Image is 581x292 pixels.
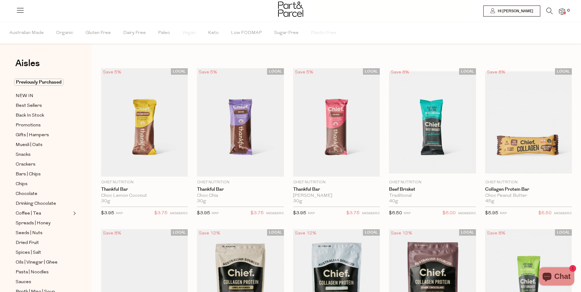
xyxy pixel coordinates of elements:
[101,68,188,177] img: Thankful Bar
[101,193,188,199] div: Choc Lemon Coconut
[443,209,456,217] span: $6.00
[231,22,262,44] span: Low FODMAP
[459,229,476,236] span: LOCAL
[16,112,71,119] a: Back In Stock
[197,193,284,199] div: Choc Chia
[566,8,571,13] span: 0
[389,199,398,204] span: 40g
[16,112,44,119] span: Back In Stock
[555,68,572,75] span: LOCAL
[485,68,507,77] div: Save 8%
[171,68,188,75] span: LOCAL
[16,239,39,247] span: Dried Fruit
[72,210,76,217] button: Expand/Collapse Coffee | Tea
[101,187,188,192] a: Thankful Bar
[197,180,284,185] p: Chief Nutrition
[293,68,380,177] img: Thankful Bar
[293,193,380,199] div: [PERSON_NAME]
[197,68,284,177] img: Thankful Bar
[101,68,123,77] div: Save 5%
[346,209,360,217] span: $3.75
[559,8,565,15] a: 0
[197,199,206,204] span: 30g
[389,68,411,77] div: Save 8%
[389,71,476,174] img: Beef Brisket
[16,141,43,149] span: Muesli | Oats
[311,22,336,44] span: Plastic Free
[16,229,71,237] a: Seeds | Nuts
[16,210,41,217] span: Coffee | Tea
[362,212,380,215] small: MEMBERS
[197,211,210,215] span: $3.95
[16,141,71,149] a: Muesli | Oats
[212,212,219,215] small: RRP
[16,170,71,178] a: Bars | Chips
[16,151,71,159] a: Snacks
[485,229,507,238] div: Save 8%
[500,212,507,215] small: RRP
[485,193,572,199] div: Choc Peanut Butter
[170,212,188,215] small: MEMBERS
[363,229,380,236] span: LOCAL
[16,79,71,86] a: Previously Purchased
[251,209,264,217] span: $3.75
[267,68,284,75] span: LOCAL
[485,199,494,204] span: 45g
[389,229,414,238] div: Save 12%
[293,180,380,185] p: Chief Nutrition
[485,71,572,174] img: Collagen Protein Bar
[16,180,71,188] a: Chips
[16,239,71,247] a: Dried Fruit
[182,22,196,44] span: Vegan
[555,229,572,236] span: LOCAL
[485,211,498,215] span: $5.95
[16,151,31,159] span: Snacks
[171,229,188,236] span: LOCAL
[278,2,303,17] img: Part&Parcel
[9,22,44,44] span: Australian Made
[16,200,71,208] a: Drinking Chocolate
[537,267,576,287] inbox-online-store-chat: Shopify online store chat
[101,180,188,185] p: Chief Nutrition
[483,6,540,17] a: Hi [PERSON_NAME]
[16,200,56,208] span: Drinking Chocolate
[16,220,51,227] span: Spreads | Honey
[16,131,71,139] a: Gifts | Hampers
[16,210,71,217] a: Coffee | Tea
[16,190,71,198] a: Chocolate
[389,211,402,215] span: $6.50
[85,22,111,44] span: Gluten Free
[554,212,572,215] small: MEMBERS
[16,161,36,168] span: Crackers
[116,212,123,215] small: RRP
[101,211,114,215] span: $3.95
[16,279,31,286] span: Sauces
[266,212,284,215] small: MEMBERS
[15,57,40,70] span: Aisles
[293,187,380,192] a: Thankful Bar
[197,229,222,238] div: Save 12%
[197,187,284,192] a: Thankful Bar
[485,187,572,192] a: Collagen Protein Bar
[16,249,71,256] a: Spices | Salt
[16,219,71,227] a: Spreads | Honey
[389,193,476,199] div: Traditional
[267,229,284,236] span: LOCAL
[16,259,58,266] span: Oils | Vinegar | Ghee
[16,161,71,168] a: Crackers
[208,22,219,44] span: Keto
[16,230,43,237] span: Seeds | Nuts
[101,229,123,238] div: Save 8%
[389,180,476,185] p: Chief Nutrition
[158,22,170,44] span: Paleo
[458,212,476,215] small: MEMBERS
[16,278,71,286] a: Sauces
[16,122,41,129] span: Promotions
[274,22,299,44] span: Sugar Free
[293,68,315,77] div: Save 5%
[14,79,63,86] span: Previously Purchased
[16,181,28,188] span: Chips
[123,22,146,44] span: Dairy Free
[16,102,42,110] span: Best Sellers
[293,229,318,238] div: Save 12%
